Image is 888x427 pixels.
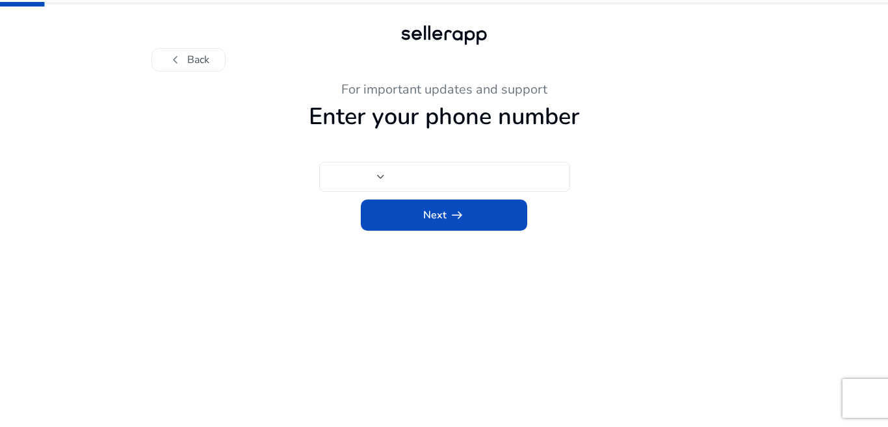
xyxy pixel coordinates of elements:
span: Next [423,207,465,223]
button: chevron_leftBack [151,48,226,71]
span: arrow_right_alt [449,207,465,223]
button: Nextarrow_right_alt [361,200,527,231]
h3: For important updates and support [86,82,802,97]
span: chevron_left [168,52,183,68]
h1: Enter your phone number [86,103,802,131]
